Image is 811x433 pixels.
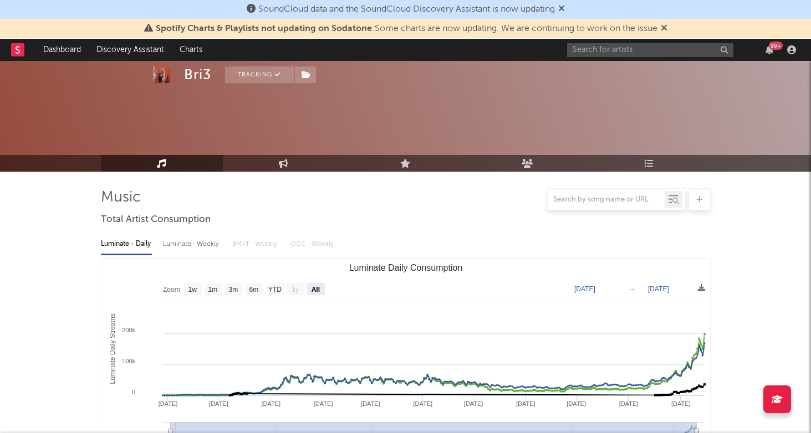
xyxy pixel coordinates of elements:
input: Search for artists [567,43,733,57]
text: [DATE] [648,285,669,293]
text: → [629,285,636,293]
span: : Some charts are now updating. We are continuing to work on the issue [156,24,657,33]
text: Luminate Daily Streams [108,313,116,384]
span: Dismiss [558,5,565,14]
span: Total Artist Consumption [101,213,211,226]
text: [DATE] [671,400,691,407]
text: Luminate Daily Consumption [349,263,462,272]
text: 100k [122,358,135,364]
text: 0 [131,389,135,395]
text: [DATE] [261,400,280,407]
text: [DATE] [209,400,228,407]
text: [DATE] [313,400,333,407]
text: 1w [188,286,197,293]
text: [DATE] [158,400,177,407]
div: Bri3 [184,66,211,83]
text: [DATE] [361,400,380,407]
a: Charts [172,39,210,61]
a: Discovery Assistant [89,39,172,61]
a: Dashboard [35,39,89,61]
text: [DATE] [567,400,586,407]
span: SoundCloud data and the SoundCloud Discovery Assistant is now updating [258,5,555,14]
input: Search by song name or URL [548,195,665,204]
text: [DATE] [413,400,432,407]
text: Zoom [163,286,180,293]
text: [DATE] [463,400,483,407]
div: Luminate - Daily [101,235,152,254]
text: All [311,286,319,293]
text: 1m [208,286,217,293]
text: [DATE] [516,400,535,407]
text: 200k [122,327,135,333]
text: YTD [268,286,281,293]
text: [DATE] [574,285,595,293]
div: 99 + [769,42,783,50]
span: Dismiss [661,24,667,33]
text: 3m [228,286,238,293]
text: [DATE] [619,400,638,407]
text: 1y [292,286,299,293]
button: 99+ [766,45,773,54]
button: Tracking [225,66,294,83]
text: 6m [249,286,258,293]
div: Luminate - Weekly [163,235,221,254]
span: Spotify Charts & Playlists not updating on Sodatone [156,24,372,33]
